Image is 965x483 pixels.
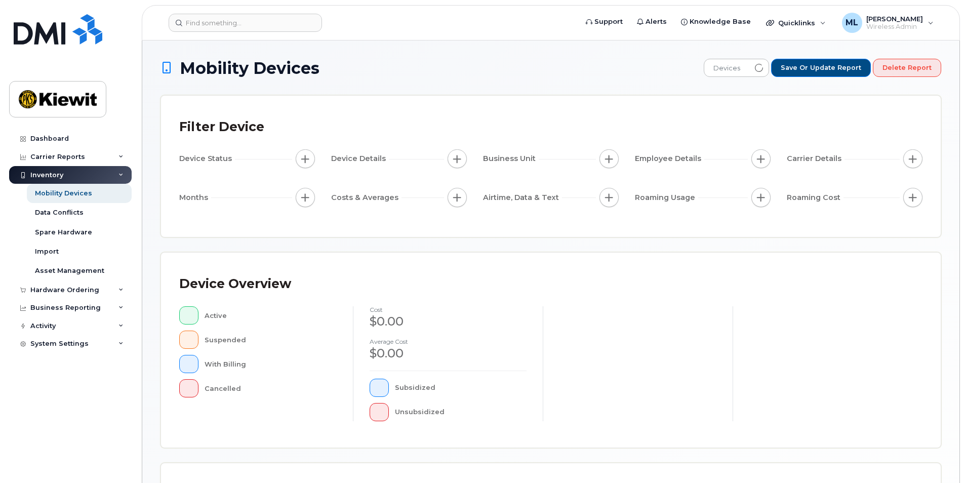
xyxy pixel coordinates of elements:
span: Save or Update Report [781,63,861,72]
div: Active [205,306,337,325]
span: Device Status [179,153,235,164]
span: Delete Report [882,63,932,72]
div: With Billing [205,355,337,373]
div: Filter Device [179,114,264,140]
span: Devices [704,59,749,77]
span: Mobility Devices [180,59,319,77]
div: Unsubsidized [395,403,527,421]
span: Device Details [331,153,389,164]
h4: cost [370,306,527,313]
span: Carrier Details [787,153,845,164]
h4: Average cost [370,338,527,345]
div: Suspended [205,331,337,349]
span: Roaming Cost [787,192,843,203]
div: $0.00 [370,313,527,330]
div: Subsidized [395,379,527,397]
div: Device Overview [179,271,291,297]
button: Save or Update Report [771,59,871,77]
span: Airtime, Data & Text [483,192,562,203]
span: Employee Details [635,153,704,164]
span: Months [179,192,211,203]
div: Cancelled [205,379,337,397]
button: Delete Report [873,59,941,77]
div: $0.00 [370,345,527,362]
span: Business Unit [483,153,539,164]
span: Costs & Averages [331,192,401,203]
span: Roaming Usage [635,192,698,203]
